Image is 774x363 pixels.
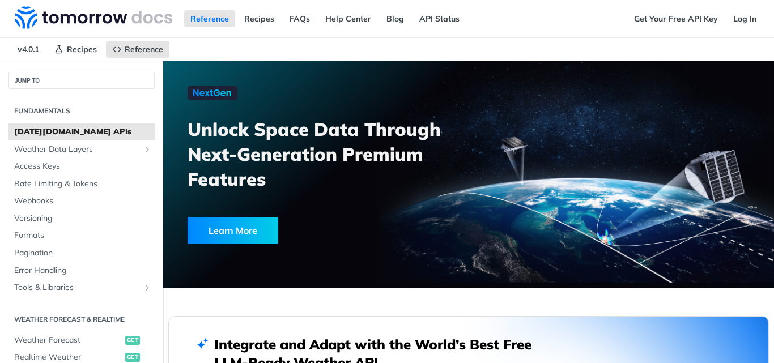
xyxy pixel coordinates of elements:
span: Versioning [14,213,152,224]
a: FAQs [283,10,316,27]
a: Learn More [188,217,422,244]
a: Webhooks [8,193,155,210]
h2: Fundamentals [8,106,155,116]
span: Weather Forecast [14,335,122,346]
span: Weather Data Layers [14,144,140,155]
img: NextGen [188,86,237,100]
a: Rate Limiting & Tokens [8,176,155,193]
a: Get Your Free API Key [628,10,724,27]
h2: Weather Forecast & realtime [8,314,155,324]
a: Log In [727,10,763,27]
span: Recipes [67,44,97,54]
span: Tools & Libraries [14,282,140,293]
a: Reference [106,41,169,58]
span: Access Keys [14,161,152,172]
a: Weather Forecastget [8,332,155,349]
a: Formats [8,227,155,244]
span: get [125,353,140,362]
button: Show subpages for Weather Data Layers [143,145,152,154]
a: API Status [413,10,466,27]
a: Pagination [8,245,155,262]
span: Rate Limiting & Tokens [14,178,152,190]
a: Weather Data LayersShow subpages for Weather Data Layers [8,141,155,158]
span: get [125,336,140,345]
a: Error Handling [8,262,155,279]
span: Pagination [14,247,152,259]
span: [DATE][DOMAIN_NAME] APIs [14,126,152,138]
span: v4.0.1 [11,41,45,58]
button: JUMP TO [8,72,155,89]
span: Realtime Weather [14,352,122,363]
div: Learn More [188,217,278,244]
a: Help Center [319,10,377,27]
a: Access Keys [8,158,155,175]
h3: Unlock Space Data Through Next-Generation Premium Features [188,117,481,191]
a: Tools & LibrariesShow subpages for Tools & Libraries [8,279,155,296]
a: Recipes [48,41,103,58]
a: Reference [184,10,235,27]
a: [DATE][DOMAIN_NAME] APIs [8,123,155,140]
a: Versioning [8,210,155,227]
span: Webhooks [14,195,152,207]
img: Tomorrow.io Weather API Docs [15,6,172,29]
span: Formats [14,230,152,241]
span: Reference [125,44,163,54]
a: Recipes [238,10,280,27]
a: Blog [380,10,410,27]
button: Show subpages for Tools & Libraries [143,283,152,292]
span: Error Handling [14,265,152,276]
